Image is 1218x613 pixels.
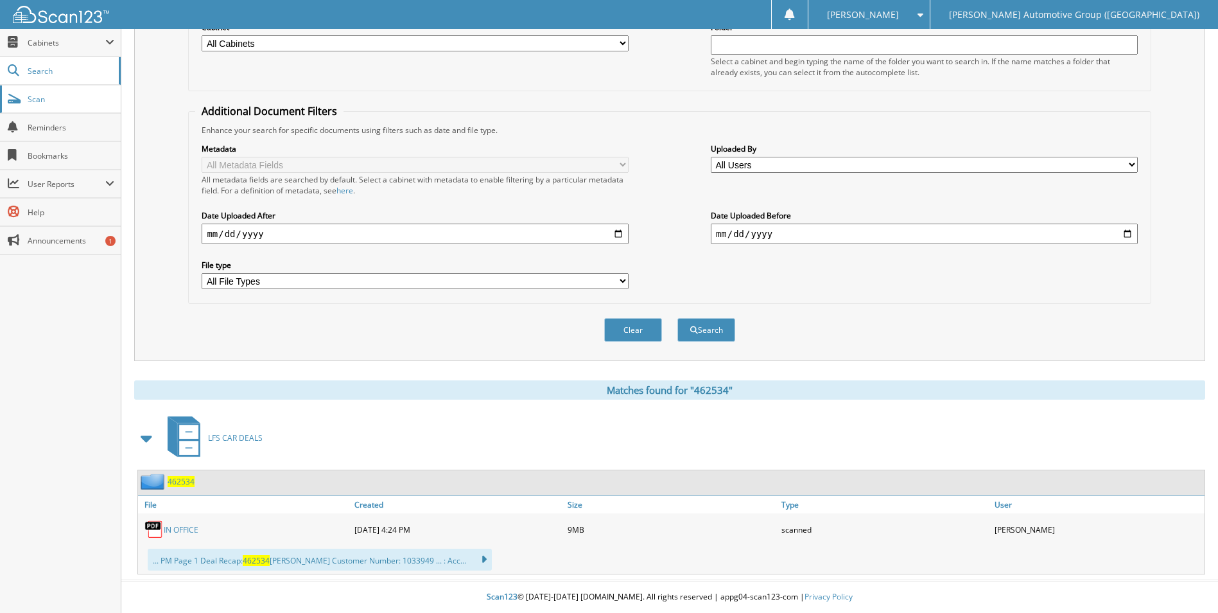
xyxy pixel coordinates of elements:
[677,318,735,342] button: Search
[202,210,629,221] label: Date Uploaded After
[28,179,105,190] span: User Reports
[28,150,114,161] span: Bookmarks
[991,517,1205,542] div: [PERSON_NAME]
[134,380,1205,400] div: Matches found for "462534"
[711,210,1138,221] label: Date Uploaded Before
[28,37,105,48] span: Cabinets
[487,591,518,602] span: Scan123
[827,11,899,19] span: [PERSON_NAME]
[28,207,114,218] span: Help
[1154,551,1218,613] iframe: Chat Widget
[778,517,991,542] div: scanned
[105,236,116,246] div: 1
[351,496,564,513] a: Created
[711,143,1138,154] label: Uploaded By
[195,125,1144,136] div: Enhance your search for specific documents using filters such as date and file type.
[564,517,778,542] div: 9MB
[202,143,629,154] label: Metadata
[604,318,662,342] button: Clear
[711,224,1138,244] input: end
[148,549,492,571] div: ... PM Page 1 Deal Recap: [PERSON_NAME] Customer Number: 1033949 ... : Acc...
[564,496,778,513] a: Size
[144,520,164,539] img: PDF.png
[160,413,263,463] a: LFS CAR DEALS
[202,174,629,196] div: All metadata fields are searched by default. Select a cabinet with metadata to enable filtering b...
[243,555,270,566] span: 462534
[336,185,353,196] a: here
[121,582,1218,613] div: © [DATE]-[DATE] [DOMAIN_NAME]. All rights reserved | appg04-scan123-com |
[208,432,263,443] span: LFS CAR DEALS
[138,496,351,513] a: File
[164,524,198,535] a: IN OFFICE
[805,591,853,602] a: Privacy Policy
[991,496,1205,513] a: User
[13,6,109,23] img: scan123-logo-white.svg
[168,476,195,487] a: 462534
[949,11,1199,19] span: [PERSON_NAME] Automotive Group ([GEOGRAPHIC_DATA])
[28,235,114,246] span: Announcements
[351,517,564,542] div: [DATE] 4:24 PM
[195,104,344,118] legend: Additional Document Filters
[202,224,629,244] input: start
[141,474,168,490] img: folder2.png
[28,122,114,133] span: Reminders
[28,94,114,105] span: Scan
[28,66,112,76] span: Search
[711,56,1138,78] div: Select a cabinet and begin typing the name of the folder you want to search in. If the name match...
[778,496,991,513] a: Type
[202,260,629,271] label: File type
